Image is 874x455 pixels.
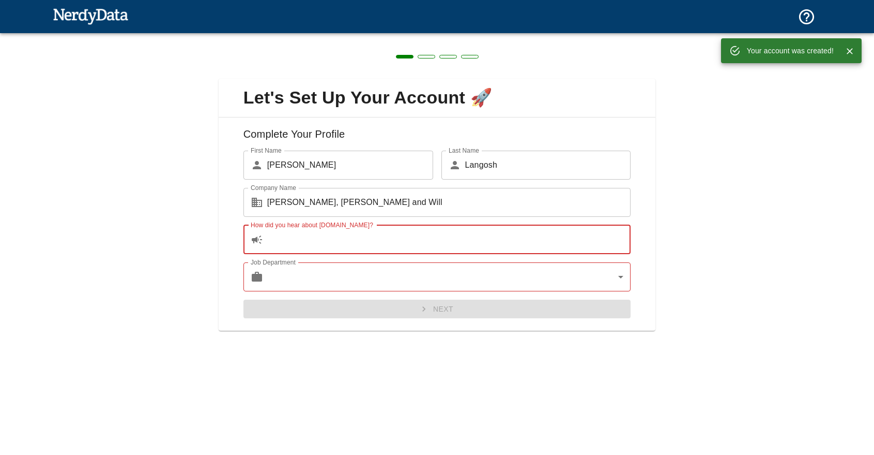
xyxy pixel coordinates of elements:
[251,221,373,229] label: How did you hear about [DOMAIN_NAME]?
[449,146,479,155] label: Last Name
[53,6,129,26] img: NerdyData.com
[227,87,648,109] span: Let's Set Up Your Account 🚀
[842,43,857,59] button: Close
[251,183,296,192] label: Company Name
[227,126,648,151] h6: Complete Your Profile
[251,146,282,155] label: First Name
[251,258,296,267] label: Job Department
[747,41,834,60] div: Your account was created!
[791,2,822,32] button: Support and Documentation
